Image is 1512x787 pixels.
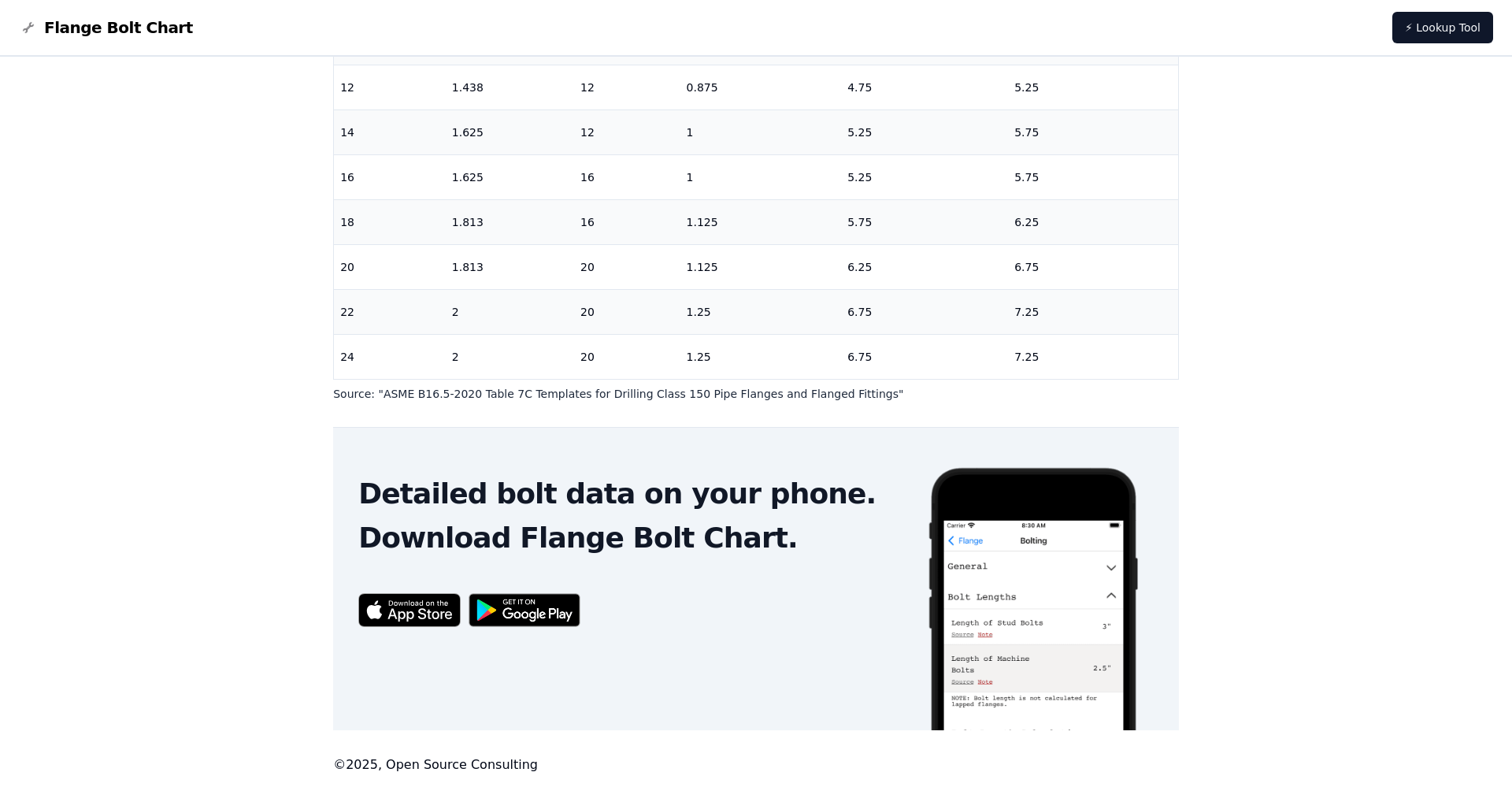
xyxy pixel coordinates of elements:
td: 24 [334,334,446,379]
td: 20 [574,289,680,334]
td: 5.25 [1008,65,1178,110]
td: 1.625 [446,110,574,154]
td: 20 [334,244,446,289]
a: Flange Bolt Chart LogoFlange Bolt Chart [19,17,193,39]
span: Flange Bolt Chart [44,17,193,39]
td: 12 [334,65,446,110]
td: 0.875 [680,65,842,110]
td: 18 [334,199,446,244]
h2: Detailed bolt data on your phone. [358,478,901,510]
td: 14 [334,110,446,154]
a: ⚡ Lookup Tool [1392,12,1493,43]
footer: © 2025 , Open Source Consulting [333,755,1179,774]
td: 20 [574,334,680,379]
td: 12 [574,65,680,110]
td: 5.25 [841,154,1008,199]
td: 6.75 [1008,244,1178,289]
td: 2 [446,289,574,334]
td: 6.75 [841,334,1008,379]
td: 16 [334,154,446,199]
td: 1.438 [446,65,574,110]
td: 1.125 [680,244,842,289]
img: App Store badge for the Flange Bolt Chart app [358,593,461,627]
td: 20 [574,244,680,289]
td: 7.25 [1008,334,1178,379]
td: 22 [334,289,446,334]
td: 6.75 [841,289,1008,334]
td: 16 [574,154,680,199]
td: 5.75 [1008,110,1178,154]
td: 1.25 [680,289,842,334]
td: 16 [574,199,680,244]
td: 5.75 [841,199,1008,244]
h2: Download Flange Bolt Chart. [358,522,901,554]
td: 5.25 [841,110,1008,154]
td: 1.813 [446,199,574,244]
td: 1 [680,154,842,199]
td: 1.125 [680,199,842,244]
td: 6.25 [1008,199,1178,244]
td: 1 [680,110,842,154]
td: 5.75 [1008,154,1178,199]
td: 2 [446,334,574,379]
img: Flange Bolt Chart Logo [19,18,38,37]
td: 1.625 [446,154,574,199]
td: 7.25 [1008,289,1178,334]
td: 6.25 [841,244,1008,289]
td: 12 [574,110,680,154]
p: Source: " ASME B16.5-2020 Table 7C Templates for Drilling Class 150 Pipe Flanges and Flanged Fitt... [333,386,1179,402]
td: 1.25 [680,334,842,379]
td: 4.75 [841,65,1008,110]
img: Get it on Google Play [461,585,588,635]
td: 1.813 [446,244,574,289]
